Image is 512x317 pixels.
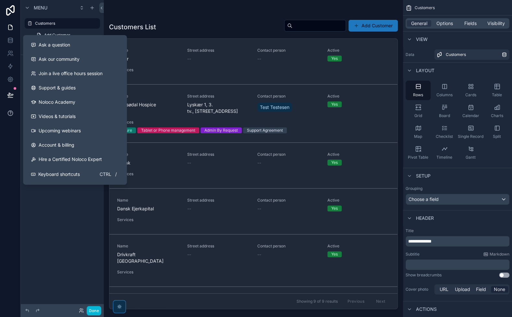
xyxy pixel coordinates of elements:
span: Pivot Table [408,155,428,160]
span: Menu [34,5,47,11]
label: Title [406,228,509,233]
span: Videos & tutorials [39,113,76,120]
span: Charts [491,113,503,118]
button: Table [484,81,509,100]
button: Split [484,122,509,142]
a: Account & billing [26,138,124,152]
span: Customers [446,52,466,57]
label: Data [406,52,432,57]
span: Markdown [490,252,509,257]
span: Support & guides [39,85,76,91]
a: Upcoming webinars [26,124,124,138]
a: Ask our community [26,52,124,66]
a: Support & guides [26,81,124,95]
span: Board [439,113,450,118]
button: Hire a Certified Noloco Expert [26,152,124,166]
span: Table [492,92,502,98]
span: Ask our community [39,56,79,62]
button: Charts [484,101,509,121]
span: Choose a field [408,196,439,202]
span: Customers [415,5,435,10]
span: Checklist [436,134,453,139]
button: Board [432,101,457,121]
a: Add Customer [32,30,100,40]
label: Cover photo [406,287,432,292]
span: Single Record [458,134,483,139]
span: Gantt [466,155,476,160]
span: / [113,172,118,177]
span: Keyboard shortcuts [38,171,80,178]
button: Gantt [458,143,483,163]
span: Split [493,134,501,139]
button: Ask a question [26,38,124,52]
span: Calendar [462,113,479,118]
button: Columns [432,81,457,100]
span: Timeline [436,155,452,160]
label: Customers [35,21,96,26]
button: Checklist [432,122,457,142]
span: Upload [455,286,470,293]
a: Videos & tutorials [26,109,124,124]
span: Account & billing [39,142,74,148]
span: Visibility [487,20,505,27]
span: General [411,20,427,27]
span: Field [476,286,486,293]
label: Grouping [406,186,422,191]
span: View [416,36,428,43]
button: Done [87,306,101,315]
button: Calendar [458,101,483,121]
span: Ctrl [99,170,112,178]
span: Join a live office hours session [39,70,103,77]
button: Grid [406,101,431,121]
button: Pivot Table [406,143,431,163]
span: Map [414,134,422,139]
a: Customers [25,18,100,29]
span: Setup [416,173,431,179]
span: Ask a question [39,42,70,48]
button: Map [406,122,431,142]
div: scrollable content [406,236,509,246]
button: Choose a field [406,194,509,205]
span: None [494,286,505,293]
a: Customers [434,49,509,60]
span: Add Customer [44,33,70,38]
a: Markdown [483,252,509,257]
span: Fields [464,20,477,27]
span: Actions [416,306,437,312]
span: Layout [416,67,434,74]
button: Timeline [432,143,457,163]
span: Columns [436,92,453,98]
button: Single Record [458,122,483,142]
span: Rows [413,92,423,98]
a: Noloco Academy [26,95,124,109]
div: scrollable content [406,259,509,270]
div: Show breadcrumbs [406,272,442,278]
button: Rows [406,81,431,100]
button: Cards [458,81,483,100]
span: Options [436,20,453,27]
span: Grid [414,113,422,118]
button: Keyboard shortcutsCtrl/ [26,166,124,182]
span: Upcoming webinars [39,127,81,134]
span: Header [416,215,434,221]
span: URL [440,286,448,293]
label: Subtitle [406,252,420,257]
a: Join a live office hours session [26,66,124,81]
span: Noloco Academy [39,99,75,105]
span: Cards [465,92,476,98]
span: Hire a Certified Noloco Expert [39,156,102,163]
